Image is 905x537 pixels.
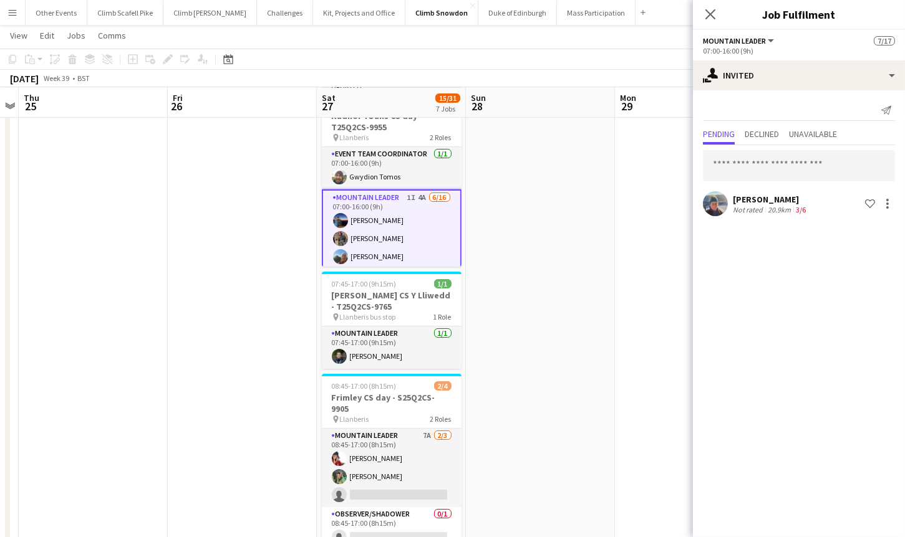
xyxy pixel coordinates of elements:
span: 25 [22,99,39,113]
button: Other Events [26,1,87,25]
div: [DATE] [10,72,39,85]
span: View [10,30,27,41]
span: 08:45-17:00 (8h15m) [332,381,397,391]
button: Duke of Edinburgh [478,1,557,25]
app-job-card: 07:45-17:00 (9h15m)1/1[PERSON_NAME] CS Y Lliwedd - T25Q2CS-9765 Llanberis bus stop1 RoleMountain ... [322,272,462,369]
div: 07:00-16:00 (9h) [703,46,895,55]
span: Declined [745,130,779,138]
div: Not rated [733,205,765,214]
a: Jobs [62,27,90,44]
div: 7 Jobs [436,104,460,113]
app-card-role: Mountain Leader7A2/308:45-17:00 (8h15m)[PERSON_NAME][PERSON_NAME] [322,429,462,507]
span: 26 [171,99,183,113]
span: Week 39 [41,74,72,83]
div: 20.9km [765,205,793,214]
button: Climb [PERSON_NAME] [163,1,257,25]
span: Mon [620,92,636,103]
span: 27 [320,99,336,113]
span: 07:45-17:00 (9h15m) [332,279,397,288]
span: Pending [703,130,735,138]
app-skills-label: 3/6 [796,205,806,214]
app-card-role: Mountain Leader1I4A6/1607:00-16:00 (9h)[PERSON_NAME][PERSON_NAME][PERSON_NAME] [322,189,462,505]
span: 1 Role [433,312,452,321]
span: 2/4 [434,381,452,391]
div: Invited [693,60,905,90]
span: 7/17 [874,36,895,45]
h3: Frimley CS day - S25Q2CS-9905 [322,392,462,414]
span: 1/1 [434,279,452,288]
span: Llanberis [340,133,369,142]
span: Comms [98,30,126,41]
button: Challenges [257,1,313,25]
app-card-role: Event Team Coordinator1/107:00-16:00 (9h)Gwydion Tomos [322,147,462,189]
h3: [PERSON_NAME] CS Y Lliwedd - T25Q2CS-9765 [322,290,462,312]
button: Mountain Leader [703,36,776,45]
span: Sat [322,92,336,103]
div: BST [77,74,90,83]
h3: Radnor 7Oaks CS day - T25Q2CS-9955 [322,110,462,133]
span: Llanberis bus stop [340,312,396,321]
span: 2 Roles [430,414,452,424]
span: Unavailable [789,130,837,138]
span: 29 [618,99,636,113]
span: Edit [40,30,54,41]
button: Kit, Projects and Office [313,1,405,25]
span: Llanberis [340,414,369,424]
h3: Job Fulfilment [693,6,905,22]
span: Sun [471,92,486,103]
app-card-role: Mountain Leader1/107:45-17:00 (9h15m)[PERSON_NAME] [322,326,462,369]
span: Mountain Leader [703,36,766,45]
a: View [5,27,32,44]
span: 15/31 [435,93,460,103]
a: Edit [35,27,59,44]
button: Climb Scafell Pike [87,1,163,25]
button: Mass Participation [557,1,636,25]
span: 2 Roles [430,133,452,142]
button: Climb Snowdon [405,1,478,25]
span: Thu [24,92,39,103]
span: Fri [173,92,183,103]
span: 28 [469,99,486,113]
app-job-card: Updated07:00-16:00 (9h)7/17Radnor 7Oaks CS day - T25Q2CS-9955 Llanberis2 RolesEvent Team Coordina... [322,82,462,267]
span: Jobs [67,30,85,41]
div: [PERSON_NAME] [733,194,808,205]
a: Comms [93,27,131,44]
